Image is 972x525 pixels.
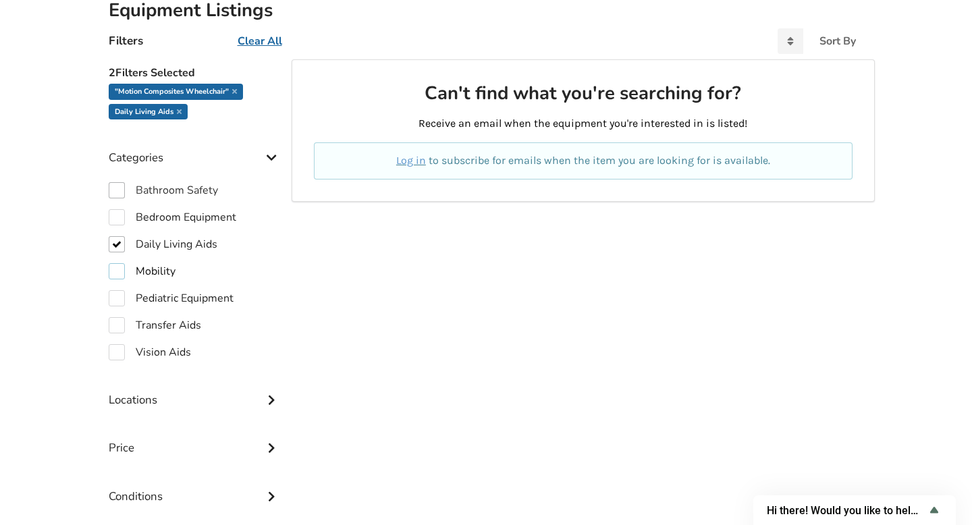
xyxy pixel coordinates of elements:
[109,290,234,306] label: Pediatric Equipment
[109,366,281,414] div: Locations
[109,414,281,462] div: Price
[819,36,856,47] div: Sort By
[767,502,942,518] button: Show survey - Hi there! Would you like to help us improve AssistList?
[109,59,281,84] h5: 2 Filters Selected
[109,317,201,333] label: Transfer Aids
[109,104,188,120] div: Daily Living Aids
[330,153,836,169] p: to subscribe for emails when the item you are looking for is available.
[314,116,852,132] p: Receive an email when the equipment you're interested in is listed!
[109,123,281,171] div: Categories
[109,236,217,252] label: Daily Living Aids
[109,182,218,198] label: Bathroom Safety
[109,263,175,279] label: Mobility
[109,209,236,225] label: Bedroom Equipment
[314,82,852,105] h2: Can't find what you're searching for?
[238,34,282,49] u: Clear All
[109,33,143,49] h4: Filters
[109,462,281,510] div: Conditions
[109,344,191,360] label: Vision Aids
[767,504,926,517] span: Hi there! Would you like to help us improve AssistList?
[109,84,243,100] div: "motion composites wheelchair"
[396,154,426,167] a: Log in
